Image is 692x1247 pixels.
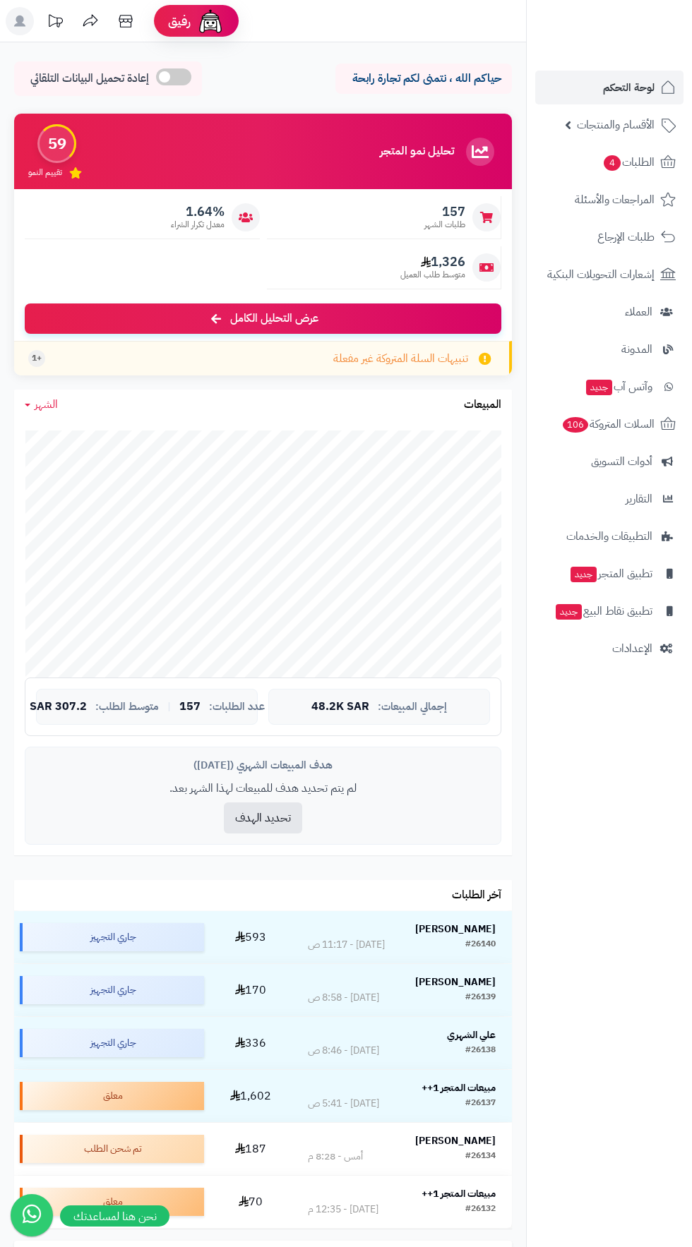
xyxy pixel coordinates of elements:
span: لوحة التحكم [603,78,655,97]
a: أدوات التسويق [535,445,684,478]
span: الأقسام والمنتجات [577,115,655,135]
span: تطبيق المتجر [569,564,652,584]
strong: مبيعات المتجر 1++ [422,1186,496,1201]
span: التطبيقات والخدمات [566,526,652,546]
span: المراجعات والأسئلة [575,190,655,210]
div: #26138 [465,1044,496,1058]
div: #26137 [465,1097,496,1111]
span: السلات المتروكة [561,414,655,434]
a: تطبيق المتجرجديد [535,557,684,591]
span: أدوات التسويق [591,452,652,471]
span: التقارير [626,489,652,509]
img: ai-face.png [196,7,225,35]
span: متوسط طلب العميل [400,269,465,281]
span: تطبيق نقاط البيع [554,601,652,621]
h3: المبيعات [464,399,501,411]
span: عدد الطلبات: [209,701,265,713]
td: 336 [210,1017,292,1069]
span: معدل تكرار الشراء [171,219,225,231]
a: العملاء [535,295,684,329]
td: 170 [210,964,292,1016]
span: الشهر [35,396,58,413]
div: جاري التجهيز [20,1029,204,1057]
span: إجمالي المبيعات: [378,701,447,713]
span: وآتس آب [585,377,652,397]
span: 106 [563,417,588,433]
a: إشعارات التحويلات البنكية [535,258,684,291]
span: طلبات الإرجاع [597,227,655,247]
div: [DATE] - 12:35 م [308,1203,378,1217]
span: تقييم النمو [28,167,62,179]
span: 1.64% [171,204,225,219]
span: عرض التحليل الكامل [230,311,318,327]
p: لم يتم تحديد هدف للمبيعات لهذا الشهر بعد. [36,781,490,797]
strong: مبيعات المتجر 1++ [422,1080,496,1095]
div: تم شحن الطلب [20,1135,204,1163]
a: الطلبات4 [535,145,684,179]
a: طلبات الإرجاع [535,220,684,254]
a: لوحة التحكم [535,71,684,104]
span: الإعدادات [612,639,652,658]
td: 593 [210,911,292,963]
span: 48.2K SAR [311,701,369,713]
strong: [PERSON_NAME] [415,975,496,989]
div: معلق [20,1082,204,1110]
button: تحديد الهدف [224,802,302,833]
p: حياكم الله ، نتمنى لكم تجارة رابحة [346,71,501,87]
span: جديد [586,380,612,395]
a: عرض التحليل الكامل [25,303,501,334]
div: #26139 [465,991,496,1005]
span: جديد [571,567,597,582]
div: #26132 [465,1203,496,1217]
a: وآتس آبجديد [535,370,684,404]
div: [DATE] - 5:41 ص [308,1097,379,1111]
a: الإعدادات [535,632,684,665]
a: التقارير [535,482,684,516]
span: إشعارات التحويلات البنكية [547,265,655,284]
span: إعادة تحميل البيانات التلقائي [30,71,149,87]
a: تطبيق نقاط البيعجديد [535,594,684,628]
span: المدونة [621,339,652,359]
span: العملاء [625,302,652,322]
div: [DATE] - 11:17 ص [308,938,385,952]
span: 307.2 SAR [30,701,87,713]
strong: علي الشهري [447,1028,496,1042]
span: +1 [32,352,42,364]
span: | [167,701,171,712]
div: جاري التجهيز [20,923,204,951]
span: الطلبات [602,152,655,172]
span: متوسط الطلب: [95,701,159,713]
div: معلق [20,1188,204,1216]
span: 1,326 [400,254,465,270]
div: جاري التجهيز [20,976,204,1004]
a: المدونة [535,332,684,366]
span: 4 [604,155,621,171]
td: 70 [210,1176,292,1228]
span: جديد [556,604,582,620]
a: السلات المتروكة106 [535,407,684,441]
h3: تحليل نمو المتجر [380,145,454,158]
strong: [PERSON_NAME] [415,922,496,936]
div: هدف المبيعات الشهري ([DATE]) [36,758,490,773]
strong: [PERSON_NAME] [415,1133,496,1148]
span: 157 [179,701,201,713]
a: الشهر [25,397,58,413]
div: #26140 [465,938,496,952]
h3: آخر الطلبات [452,889,501,902]
div: أمس - 8:28 م [308,1150,363,1164]
span: تنبيهات السلة المتروكة غير مفعلة [333,351,468,367]
td: 1,602 [210,1070,292,1122]
span: 157 [424,204,465,219]
td: 187 [210,1123,292,1175]
span: رفيق [168,13,191,30]
span: طلبات الشهر [424,219,465,231]
a: التطبيقات والخدمات [535,519,684,553]
img: logo-2.png [596,36,679,66]
div: [DATE] - 8:46 ص [308,1044,379,1058]
div: #26134 [465,1150,496,1164]
a: المراجعات والأسئلة [535,183,684,217]
a: تحديثات المنصة [37,7,73,39]
div: [DATE] - 8:58 ص [308,991,379,1005]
